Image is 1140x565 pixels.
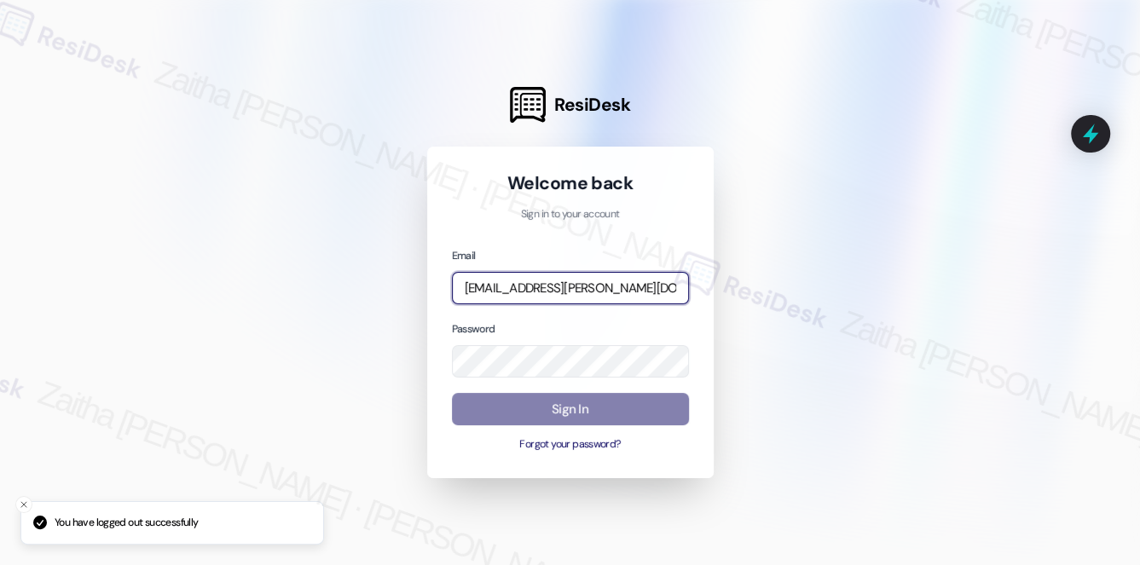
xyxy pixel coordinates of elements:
[452,393,689,426] button: Sign In
[554,93,630,117] span: ResiDesk
[55,516,198,531] p: You have logged out successfully
[15,496,32,513] button: Close toast
[510,87,546,123] img: ResiDesk Logo
[452,171,689,195] h1: Welcome back
[452,437,689,453] button: Forgot your password?
[452,322,495,336] label: Password
[452,272,689,305] input: name@example.com
[452,249,476,262] label: Email
[452,207,689,222] p: Sign in to your account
